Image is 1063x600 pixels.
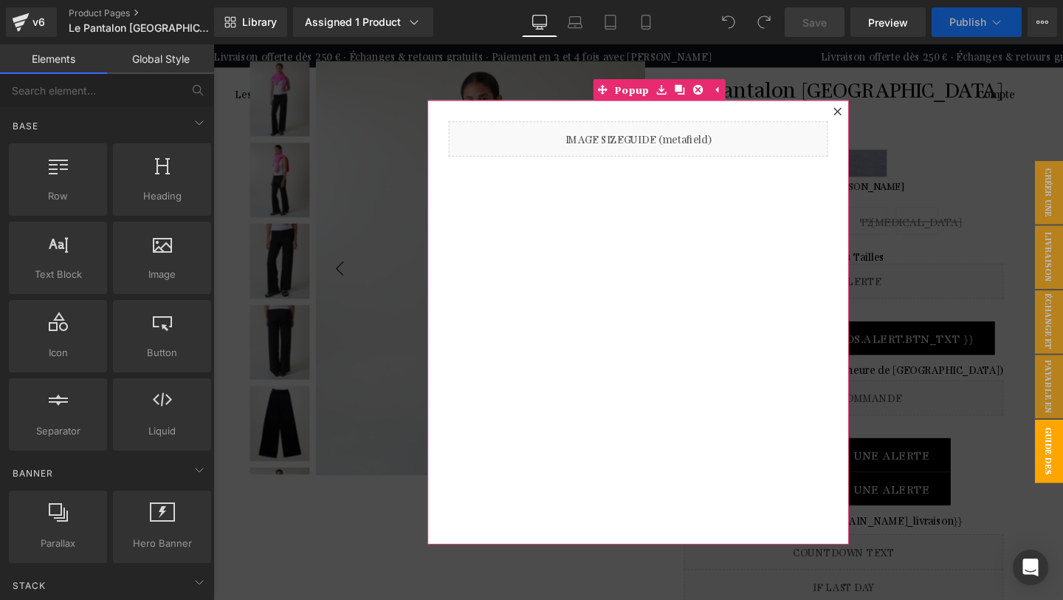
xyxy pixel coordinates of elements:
a: Tablet [593,7,628,37]
span: Heading [117,188,207,204]
span: Le Pantalon [GEOGRAPHIC_DATA] [69,22,210,34]
span: Image [117,267,207,282]
span: Stack [11,579,47,593]
a: v6 [6,7,57,37]
span: Hero Banner [117,536,207,551]
span: Popup [419,36,461,58]
button: Publish [932,7,1022,37]
span: Library [242,16,277,29]
span: Preview [868,15,908,30]
a: Preview [850,7,926,37]
div: Assigned 1 Product [305,15,422,30]
span: Icon [13,345,103,361]
span: Parallax [13,536,103,551]
span: Liquid [117,423,207,439]
button: Redo [749,7,779,37]
a: Mobile [628,7,664,37]
a: Global Style [107,44,214,74]
span: livraison offerte [834,191,893,257]
span: Button [117,345,207,361]
span: CRÉER UNE ALERTE [834,123,893,189]
span: Banner [11,466,55,480]
a: Delete Module [500,36,519,58]
button: Undo [714,7,743,37]
a: New Library [214,7,287,37]
span: Guide des tailles [834,395,893,461]
a: Expand / Collapse [519,36,538,58]
div: Open Intercom Messenger [1013,550,1048,585]
span: Publish [949,16,986,28]
a: Desktop [522,7,557,37]
a: Clone Module [481,36,500,58]
a: Laptop [557,7,593,37]
span: Base [11,119,40,133]
span: Row [13,188,103,204]
span: Save [802,15,827,30]
a: Product Pages [69,7,238,19]
span: Payable en 3X [834,327,893,393]
a: Save module [461,36,481,58]
div: v6 [30,13,48,32]
span: échange et retour [834,259,893,325]
span: Text Block [13,267,103,282]
span: Separator [13,423,103,439]
button: More [1028,7,1057,37]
